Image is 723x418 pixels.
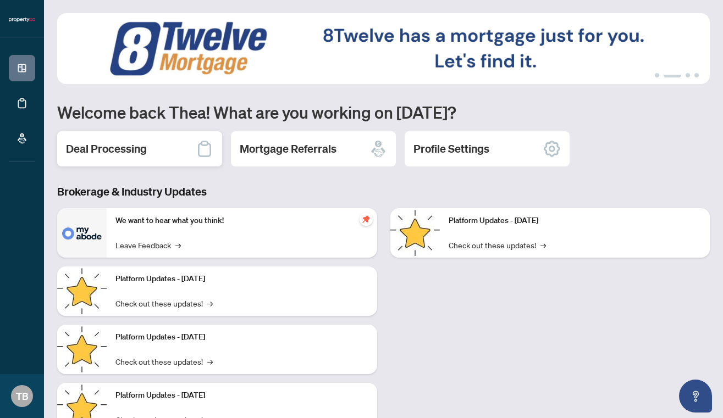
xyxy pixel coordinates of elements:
[207,297,213,309] span: →
[240,141,336,157] h2: Mortgage Referrals
[115,331,368,343] p: Platform Updates - [DATE]
[57,208,107,258] img: We want to hear what you think!
[57,184,710,199] h3: Brokerage & Industry Updates
[686,73,690,77] button: 3
[115,239,181,251] a: Leave Feedback→
[449,215,702,227] p: Platform Updates - [DATE]
[57,13,710,84] img: Slide 1
[679,380,712,413] button: Open asap
[540,239,546,251] span: →
[360,213,373,226] span: pushpin
[115,355,213,367] a: Check out these updates!→
[115,297,213,309] a: Check out these updates!→
[66,141,147,157] h2: Deal Processing
[390,208,440,258] img: Platform Updates - June 23, 2025
[115,389,368,402] p: Platform Updates - [DATE]
[449,239,546,251] a: Check out these updates!→
[115,215,368,227] p: We want to hear what you think!
[175,239,181,251] span: →
[57,266,107,316] img: Platform Updates - September 16, 2025
[664,73,681,77] button: 2
[9,16,35,23] img: logo
[115,273,368,285] p: Platform Updates - [DATE]
[57,325,107,374] img: Platform Updates - July 21, 2025
[694,73,699,77] button: 4
[413,141,489,157] h2: Profile Settings
[16,388,29,404] span: TB
[655,73,659,77] button: 1
[57,102,710,122] h1: Welcome back Thea! What are you working on [DATE]?
[207,355,213,367] span: →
